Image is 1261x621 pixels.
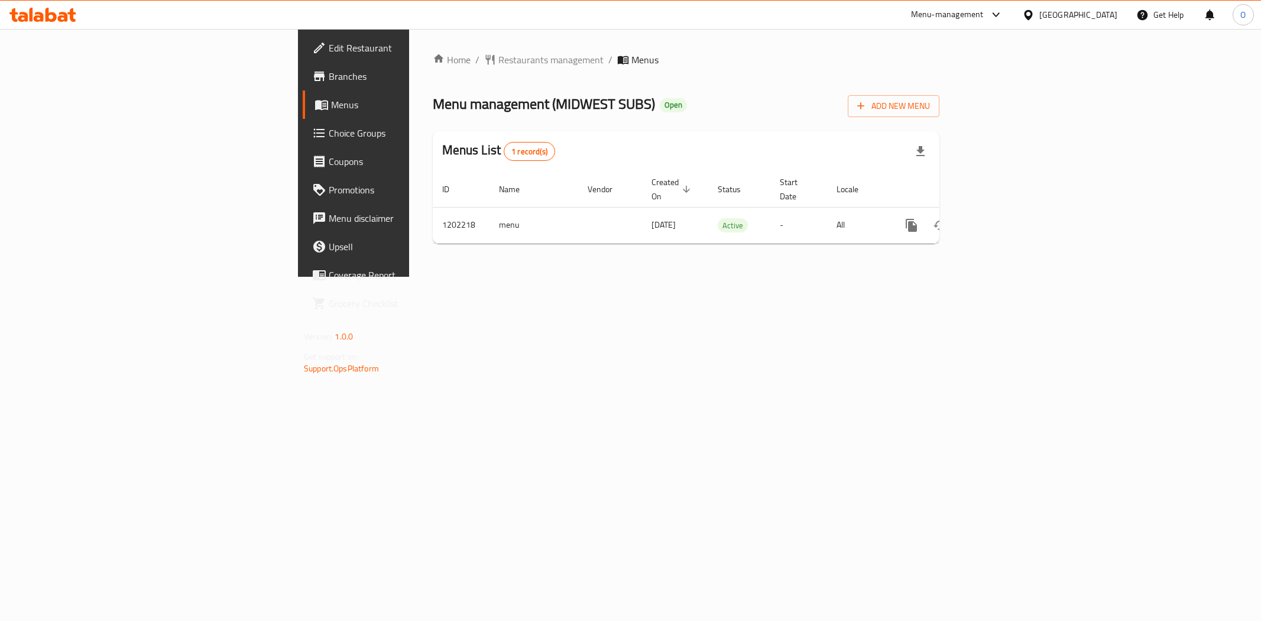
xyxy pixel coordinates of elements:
span: Restaurants management [498,53,604,67]
span: 1.0.0 [335,329,353,344]
span: Version: [304,329,333,344]
a: Menus [303,90,508,119]
span: Upsell [329,240,499,254]
td: All [827,207,888,243]
div: Active [718,218,748,232]
span: [DATE] [651,217,676,232]
span: Status [718,182,756,196]
a: Choice Groups [303,119,508,147]
span: Coverage Report [329,268,499,282]
a: Menu disclaimer [303,204,508,232]
span: Vendor [588,182,628,196]
a: Upsell [303,232,508,261]
li: / [608,53,612,67]
button: more [897,211,926,240]
button: Change Status [926,211,954,240]
button: Add New Menu [848,95,939,117]
div: Menu-management [911,8,984,22]
span: Branches [329,69,499,83]
span: Menus [631,53,659,67]
span: Add New Menu [857,99,930,114]
a: Restaurants management [484,53,604,67]
td: menu [490,207,578,243]
span: Menu disclaimer [329,211,499,225]
div: Total records count [504,142,555,161]
span: 1 record(s) [504,146,555,157]
h2: Menus List [442,141,555,161]
span: O [1240,8,1246,21]
span: Coupons [329,154,499,169]
span: Promotions [329,183,499,197]
span: Start Date [780,175,813,203]
span: Menus [331,98,499,112]
span: Open [660,100,687,110]
a: Branches [303,62,508,90]
span: ID [442,182,465,196]
span: Active [718,219,748,232]
a: Coverage Report [303,261,508,289]
a: Coupons [303,147,508,176]
span: Menu management ( MIDWEST SUBS ) [433,90,655,117]
table: enhanced table [433,172,1020,244]
a: Edit Restaurant [303,34,508,62]
a: Grocery Checklist [303,289,508,318]
a: Promotions [303,176,508,204]
span: Edit Restaurant [329,41,499,55]
span: Locale [837,182,874,196]
span: Created On [651,175,694,203]
span: Name [499,182,535,196]
span: Choice Groups [329,126,499,140]
nav: breadcrumb [433,53,939,67]
div: Export file [906,137,935,166]
a: Support.OpsPlatform [304,361,379,376]
td: - [770,207,827,243]
div: Open [660,98,687,112]
span: Get support on: [304,349,358,364]
div: [GEOGRAPHIC_DATA] [1039,8,1117,21]
th: Actions [888,172,1020,208]
span: Grocery Checklist [329,296,499,310]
